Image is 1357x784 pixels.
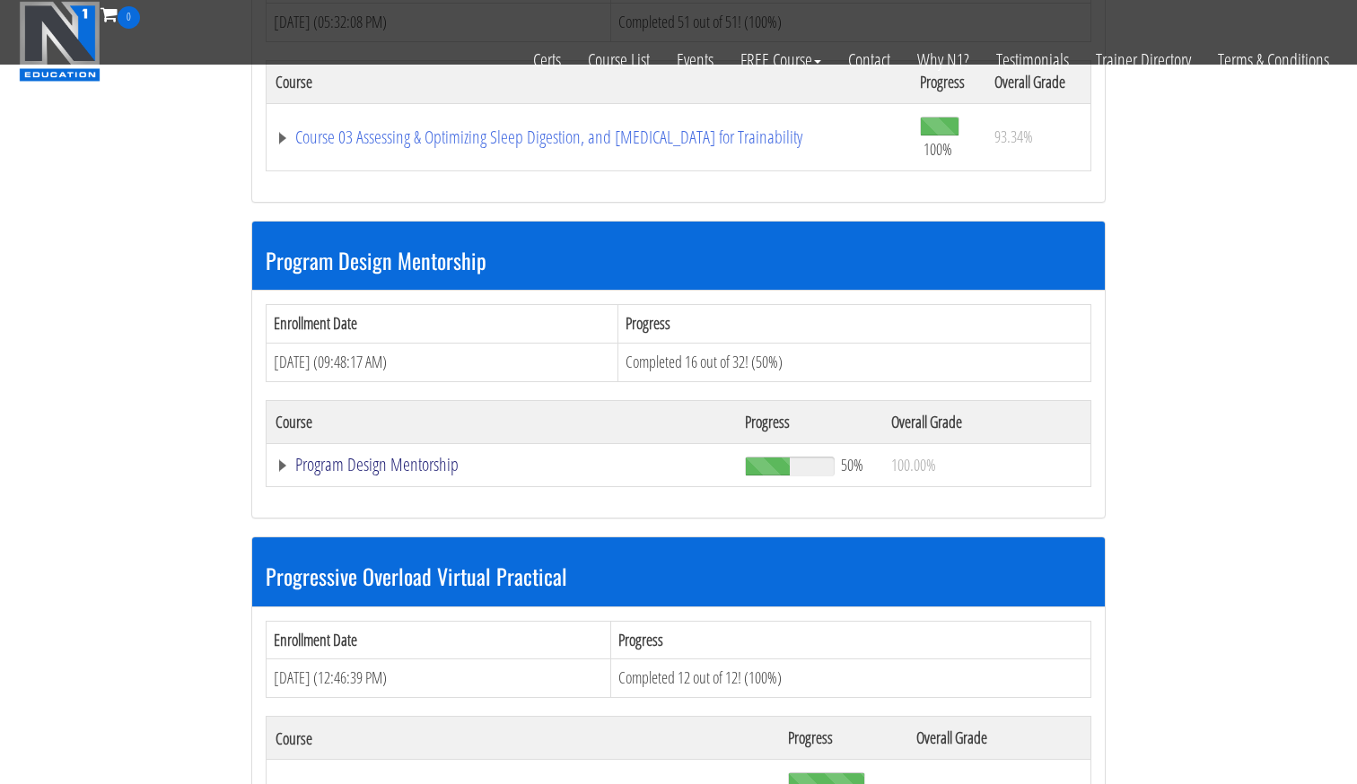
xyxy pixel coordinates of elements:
a: Testimonials [983,29,1082,91]
th: Overall Grade [907,717,1090,760]
a: Course 03 Assessing & Optimizing Sleep Digestion, and [MEDICAL_DATA] for Trainability [276,128,902,146]
a: Terms & Conditions [1204,29,1343,91]
td: 93.34% [985,103,1091,170]
span: 0 [118,6,140,29]
a: FREE Course [727,29,835,91]
span: 50% [841,455,863,475]
th: Course [267,717,779,760]
a: 0 [101,2,140,26]
td: Completed 16 out of 32! (50%) [618,344,1091,382]
td: [DATE] (09:48:17 AM) [267,344,618,382]
th: Course [267,400,737,443]
th: Enrollment Date [267,621,611,659]
th: Progress [618,305,1091,344]
a: Events [663,29,727,91]
a: Contact [835,29,904,91]
h3: Program Design Mentorship [266,248,1091,272]
th: Progress [779,717,908,760]
img: n1-education [19,1,101,82]
a: Why N1? [904,29,983,91]
a: Program Design Mentorship [276,456,727,474]
h3: Progressive Overload Virtual Practical [266,564,1091,588]
th: Progress [611,621,1091,659]
th: Overall Grade [882,400,1090,443]
a: Course List [574,29,663,91]
td: 100.00% [882,443,1090,486]
td: [DATE] (12:46:39 PM) [267,659,611,698]
th: Progress [736,400,882,443]
td: Completed 12 out of 12! (100%) [611,659,1091,698]
a: Trainer Directory [1082,29,1204,91]
th: Enrollment Date [267,305,618,344]
a: Certs [520,29,574,91]
span: 100% [924,139,952,159]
